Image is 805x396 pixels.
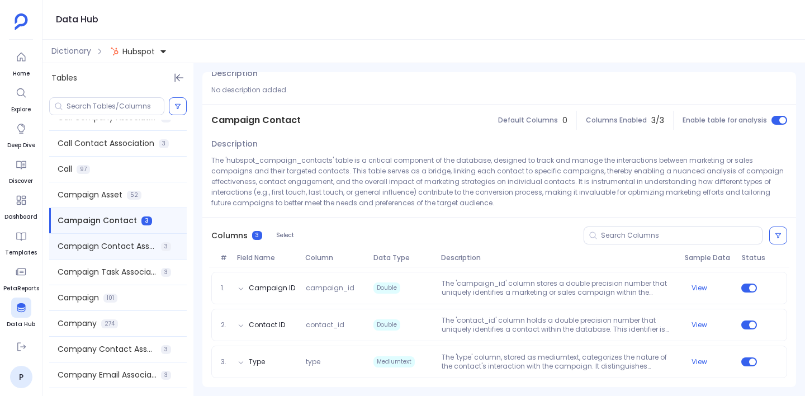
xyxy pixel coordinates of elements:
span: Call [58,163,72,175]
a: Explore [11,83,31,114]
button: Contact ID [249,320,285,329]
a: Dashboard [4,190,37,221]
input: Search Tables/Columns [67,102,164,111]
span: Templates [5,248,37,257]
p: No description added. [211,84,787,95]
button: Campaign ID [249,284,295,293]
span: Data Hub [7,320,35,329]
a: Deep Dive [7,119,35,150]
span: 97 [77,165,90,174]
span: Column [301,253,369,262]
span: 3 [252,231,262,240]
span: 3 [161,268,171,277]
span: Enable table for analysis [683,116,767,125]
span: Double [373,319,400,331]
span: Columns [211,230,248,242]
span: Campaign Contact [58,215,137,227]
span: Deep Dive [7,141,35,150]
button: Hubspot [108,43,169,60]
span: 3 [161,345,171,354]
span: Company Email Association [58,369,157,381]
span: 3. [216,357,233,366]
span: Dictionary [51,45,91,57]
span: Company [58,318,97,329]
span: Campaign Contact Association [58,241,157,252]
button: Type [249,357,265,366]
a: PetaReports [3,262,39,293]
span: Description [211,68,258,79]
span: Hubspot [122,46,155,57]
button: View [692,320,707,329]
span: 3 [161,371,171,380]
span: Double [373,282,400,294]
span: Data Type [369,253,437,262]
span: Campaign Task Association [58,266,157,278]
span: Description [211,138,258,150]
span: Discover [9,177,33,186]
img: hubspot.svg [110,47,119,56]
span: Call Contact Association [58,138,154,149]
span: Campaign [58,292,99,304]
span: 1. [216,284,233,293]
span: 3 [141,216,152,225]
span: Field Name [233,253,301,262]
span: 3 / 3 [651,115,664,126]
span: Dashboard [4,213,37,221]
span: contact_id [301,320,369,329]
span: Company Contact Association [58,343,157,355]
button: Hide Tables [171,70,187,86]
a: Templates [5,226,37,257]
button: Select [269,228,301,243]
span: Sample Data [680,253,737,262]
div: Tables [42,63,193,93]
span: Columns Enabled [586,116,647,125]
span: # [216,253,233,262]
span: 0 [562,115,567,126]
span: Explore [11,105,31,114]
p: The 'contact_id' column holds a double precision number that uniquely identifies a contact within... [437,316,680,334]
button: View [692,357,707,366]
span: 274 [101,319,118,328]
span: Home [11,69,31,78]
span: 2. [216,320,233,329]
span: Default Columns [498,116,558,125]
span: 52 [127,191,141,200]
span: Description [437,253,680,262]
span: 3 [159,139,169,148]
span: Mediumtext [373,356,415,367]
a: Discover [9,154,33,186]
span: 3 [161,242,171,251]
input: Search Columns [601,231,762,240]
span: campaign_id [301,284,369,293]
a: Data Hub [7,298,35,329]
span: Campaign Asset [58,189,122,201]
a: P [10,366,32,388]
h1: Data Hub [56,12,98,27]
span: Campaign Contact [211,114,301,127]
img: petavue logo [15,13,28,30]
span: Status [737,253,760,262]
span: type [301,357,369,366]
span: 101 [103,294,117,303]
p: The 'type' column, stored as mediumtext, categorizes the nature of the contact's interaction with... [437,353,680,371]
p: The 'hubspot_campaign_contacts' table is a critical component of the database, designed to track ... [211,155,787,208]
a: Home [11,47,31,78]
span: PetaReports [3,284,39,293]
p: The 'campaign_id' column stores a double precision number that uniquely identifies a marketing or... [437,279,680,297]
button: View [692,284,707,293]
